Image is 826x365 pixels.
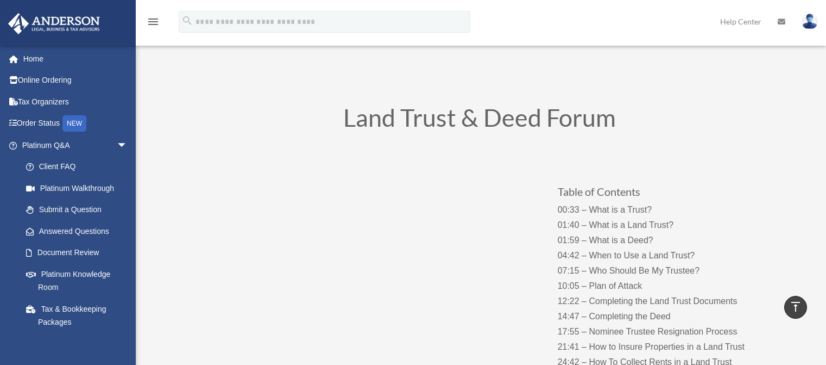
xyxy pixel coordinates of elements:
[15,177,144,199] a: Platinum Walkthrough
[8,113,144,135] a: Order StatusNEW
[8,48,144,70] a: Home
[8,134,144,156] a: Platinum Q&Aarrow_drop_down
[558,186,772,202] h3: Table of Contents
[15,263,144,298] a: Platinum Knowledge Room
[8,91,144,113] a: Tax Organizers
[117,134,138,157] span: arrow_drop_down
[147,19,160,28] a: menu
[802,14,818,29] img: User Pic
[15,156,144,178] a: Client FAQ
[5,13,103,34] img: Anderson Advisors Platinum Portal
[181,15,193,27] i: search
[15,298,144,333] a: Tax & Bookkeeping Packages
[186,106,773,135] h1: Land Trust & Deed Forum
[15,199,144,221] a: Submit a Question
[784,296,807,319] a: vertical_align_top
[147,15,160,28] i: menu
[15,242,144,264] a: Document Review
[789,300,802,313] i: vertical_align_top
[8,70,144,91] a: Online Ordering
[15,220,144,242] a: Answered Questions
[62,115,86,132] div: NEW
